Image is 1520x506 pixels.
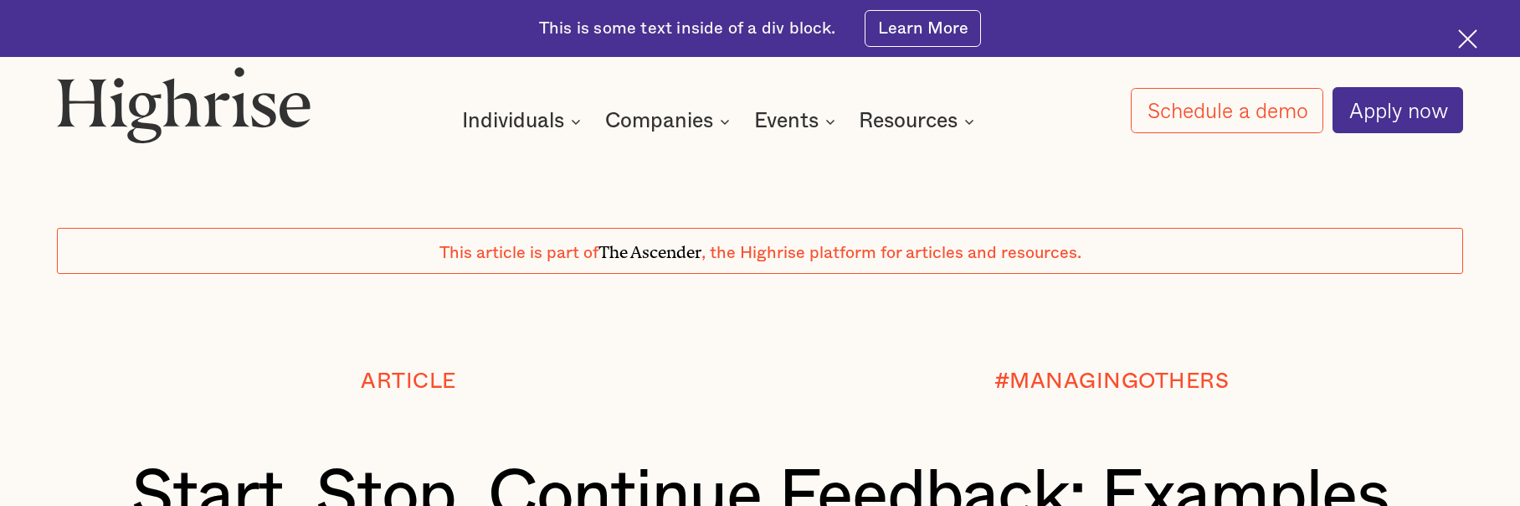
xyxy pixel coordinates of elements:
div: #MANAGINGOTHERS [994,369,1230,393]
img: Highrise logo [57,66,311,143]
span: , the Highrise platform for articles and resources. [701,245,1081,261]
a: Learn More [865,10,982,46]
div: This is some text inside of a div block. [539,18,836,40]
span: This article is part of [439,245,598,261]
div: Resources [859,111,958,132]
a: Apply now [1333,87,1463,133]
div: Events [754,111,819,132]
span: The Ascender [598,239,701,259]
div: Individuals [462,111,564,132]
div: Companies [605,111,713,132]
img: Cross icon [1458,29,1477,49]
a: Schedule a demo [1131,88,1323,134]
div: Article [361,369,456,393]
